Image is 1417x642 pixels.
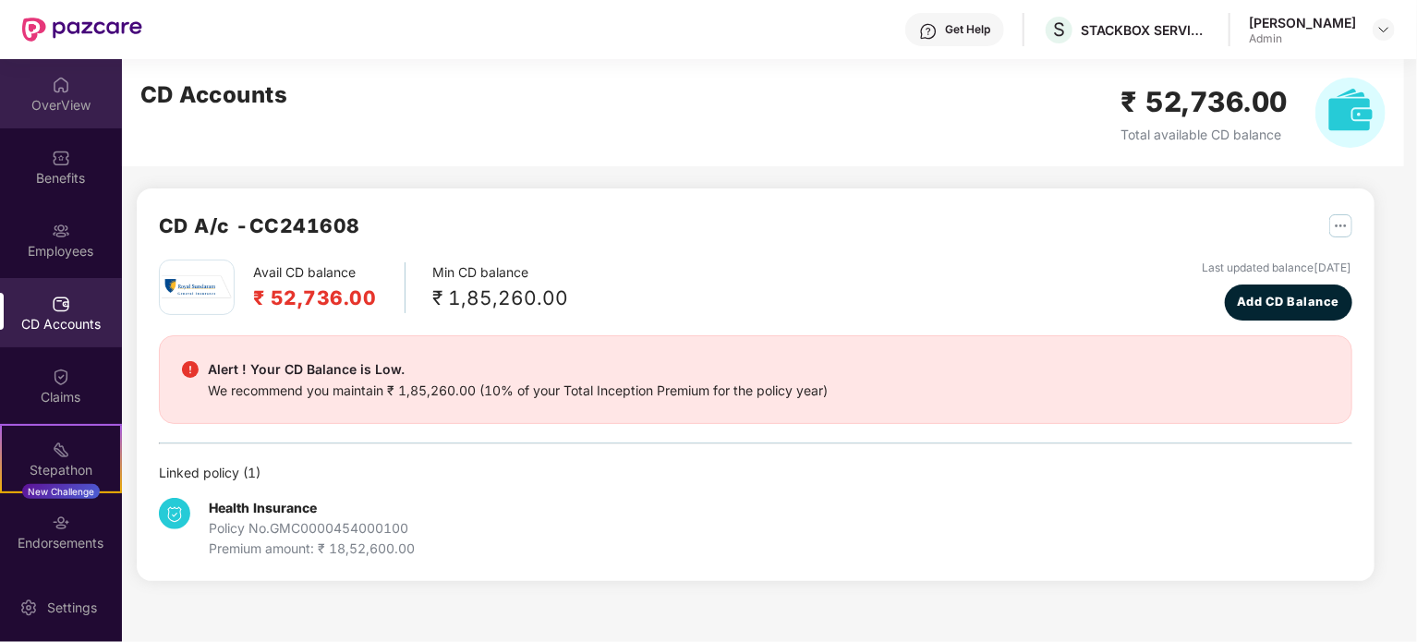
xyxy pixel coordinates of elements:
[52,222,70,240] img: svg+xml;base64,PHN2ZyBpZD0iRW1wbG95ZWVzIiB4bWxucz0iaHR0cDovL3d3dy53My5vcmcvMjAwMC9zdmciIHdpZHRoPS...
[159,463,1352,483] div: Linked policy ( 1 )
[159,498,190,529] img: svg+xml;base64,PHN2ZyB4bWxucz0iaHR0cDovL3d3dy53My5vcmcvMjAwMC9zdmciIHdpZHRoPSIzNCIgaGVpZ2h0PSIzNC...
[1203,260,1352,277] div: Last updated balance [DATE]
[1053,18,1065,41] span: S
[2,461,120,479] div: Stepathon
[945,22,990,37] div: Get Help
[208,381,828,401] div: We recommend you maintain ₹ 1,85,260.00 (10% of your Total Inception Premium for the policy year)
[42,599,103,617] div: Settings
[209,539,415,559] div: Premium amount: ₹ 18,52,600.00
[159,211,360,241] h2: CD A/c - CC241608
[52,514,70,532] img: svg+xml;base64,PHN2ZyBpZD0iRW5kb3JzZW1lbnRzIiB4bWxucz0iaHR0cDovL3d3dy53My5vcmcvMjAwMC9zdmciIHdpZH...
[182,361,199,378] img: svg+xml;base64,PHN2ZyBpZD0iRGFuZ2VyX2FsZXJ0IiBkYXRhLW5hbWU9IkRhbmdlciBhbGVydCIgeG1sbnM9Imh0dHA6Ly...
[209,500,317,515] b: Health Insurance
[1225,285,1352,321] button: Add CD Balance
[1249,31,1356,46] div: Admin
[22,18,142,42] img: New Pazcare Logo
[52,441,70,459] img: svg+xml;base64,PHN2ZyB4bWxucz0iaHR0cDovL3d3dy53My5vcmcvMjAwMC9zdmciIHdpZHRoPSIyMSIgaGVpZ2h0PSIyMC...
[1249,14,1356,31] div: [PERSON_NAME]
[208,358,828,381] div: Alert ! Your CD Balance is Low.
[253,283,377,313] h2: ₹ 52,736.00
[433,283,569,313] div: ₹ 1,85,260.00
[1376,22,1391,37] img: svg+xml;base64,PHN2ZyBpZD0iRHJvcGRvd24tMzJ4MzIiIHhtbG5zPSJodHRwOi8vd3d3LnczLm9yZy8yMDAwL3N2ZyIgd2...
[433,262,569,313] div: Min CD balance
[52,368,70,386] img: svg+xml;base64,PHN2ZyBpZD0iQ2xhaW0iIHhtbG5zPSJodHRwOi8vd3d3LnczLm9yZy8yMDAwL3N2ZyIgd2lkdGg9IjIwIi...
[52,149,70,167] img: svg+xml;base64,PHN2ZyBpZD0iQmVuZWZpdHMiIHhtbG5zPSJodHRwOi8vd3d3LnczLm9yZy8yMDAwL3N2ZyIgd2lkdGg9Ij...
[1081,21,1210,39] div: STACKBOX SERVICES PRIVATE LIMITED
[209,518,415,539] div: Policy No. GMC0000454000100
[1121,127,1282,142] span: Total available CD balance
[1315,78,1386,148] img: svg+xml;base64,PHN2ZyB4bWxucz0iaHR0cDovL3d3dy53My5vcmcvMjAwMC9zdmciIHhtbG5zOnhsaW5rPSJodHRwOi8vd3...
[52,295,70,313] img: svg+xml;base64,PHN2ZyBpZD0iQ0RfQWNjb3VudHMiIGRhdGEtbmFtZT0iQ0QgQWNjb3VudHMiIHhtbG5zPSJodHRwOi8vd3...
[52,76,70,94] img: svg+xml;base64,PHN2ZyBpZD0iSG9tZSIgeG1sbnM9Imh0dHA6Ly93d3cudzMub3JnLzIwMDAvc3ZnIiB3aWR0aD0iMjAiIG...
[1329,214,1352,237] img: svg+xml;base64,PHN2ZyB4bWxucz0iaHR0cDovL3d3dy53My5vcmcvMjAwMC9zdmciIHdpZHRoPSIyNSIgaGVpZ2h0PSIyNS...
[19,599,38,617] img: svg+xml;base64,PHN2ZyBpZD0iU2V0dGluZy0yMHgyMCIgeG1sbnM9Imh0dHA6Ly93d3cudzMub3JnLzIwMDAvc3ZnIiB3aW...
[253,262,406,313] div: Avail CD balance
[140,78,288,113] h2: CD Accounts
[162,275,232,299] img: rsi.png
[1237,293,1339,311] span: Add CD Balance
[22,484,100,499] div: New Challenge
[919,22,938,41] img: svg+xml;base64,PHN2ZyBpZD0iSGVscC0zMngzMiIgeG1sbnM9Imh0dHA6Ly93d3cudzMub3JnLzIwMDAvc3ZnIiB3aWR0aD...
[1121,80,1289,124] h2: ₹ 52,736.00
